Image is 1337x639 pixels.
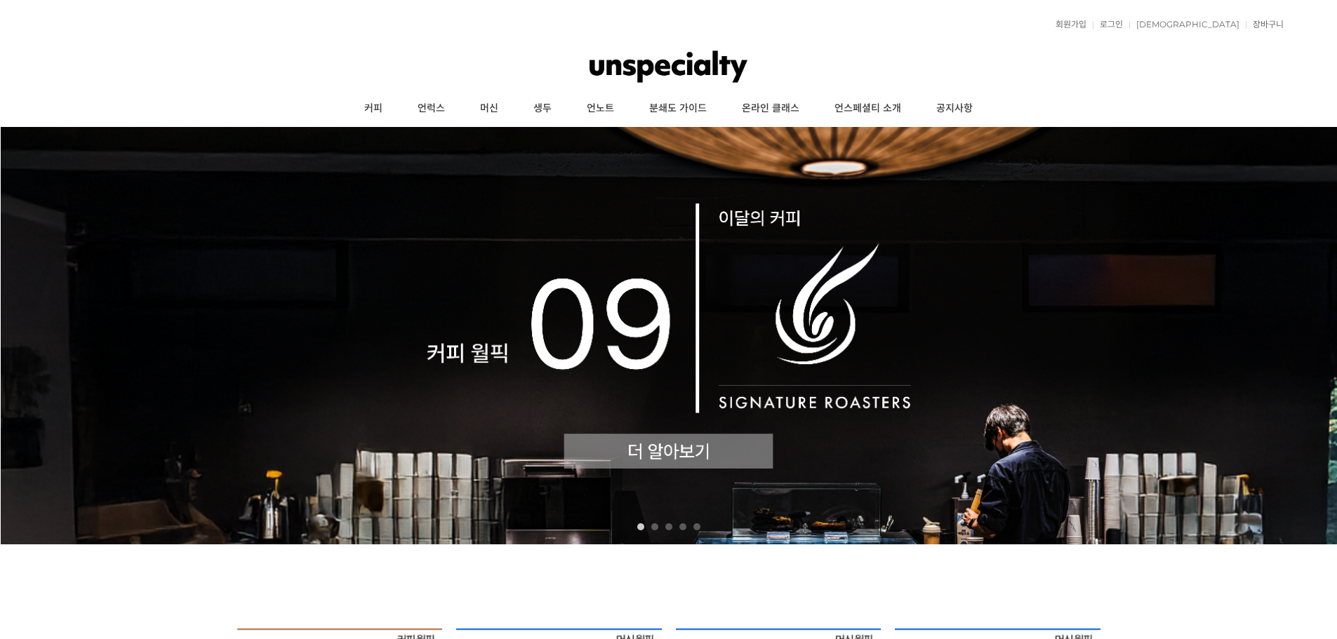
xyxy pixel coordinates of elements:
[1049,20,1086,29] a: 회원가입
[651,523,658,530] a: 2
[1246,20,1284,29] a: 장바구니
[1129,20,1239,29] a: [DEMOGRAPHIC_DATA]
[400,91,463,126] a: 언럭스
[817,91,919,126] a: 언스페셜티 소개
[724,91,817,126] a: 온라인 클래스
[919,91,990,126] a: 공지사항
[679,523,686,530] a: 4
[569,91,632,126] a: 언노트
[590,46,747,88] img: 언스페셜티 몰
[665,523,672,530] a: 3
[637,523,644,530] a: 1
[1093,20,1123,29] a: 로그인
[693,523,700,530] a: 5
[516,91,569,126] a: 생두
[632,91,724,126] a: 분쇄도 가이드
[463,91,516,126] a: 머신
[347,91,400,126] a: 커피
